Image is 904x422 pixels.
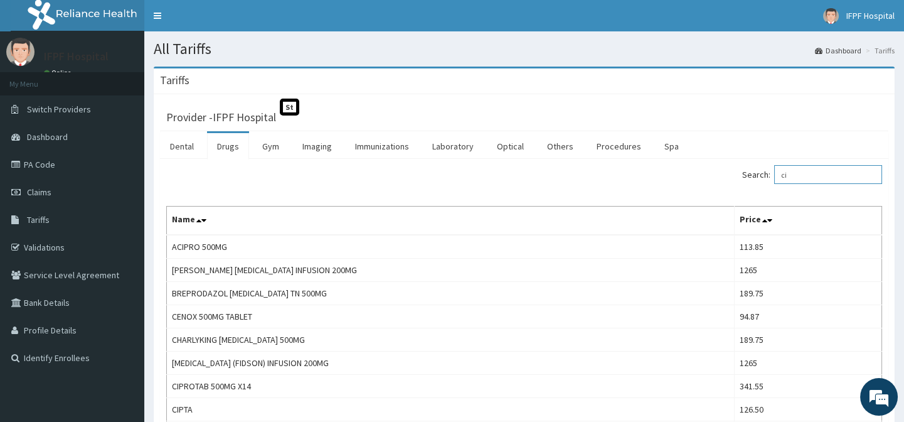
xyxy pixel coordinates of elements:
[487,133,534,160] a: Optical
[167,305,735,328] td: CENOX 500MG TABLET
[73,129,173,256] span: We're online!
[735,375,882,398] td: 341.55
[422,133,484,160] a: Laboratory
[44,51,109,62] p: IFPF Hospital
[735,328,882,352] td: 189.75
[167,398,735,421] td: CIPTA
[345,133,419,160] a: Immunizations
[207,133,249,160] a: Drugs
[27,214,50,225] span: Tariffs
[735,398,882,421] td: 126.50
[167,259,735,282] td: [PERSON_NAME] [MEDICAL_DATA] INFUSION 200MG
[735,207,882,235] th: Price
[167,235,735,259] td: ACIPRO 500MG
[23,63,51,94] img: d_794563401_company_1708531726252_794563401
[27,104,91,115] span: Switch Providers
[65,70,211,87] div: Chat with us now
[292,133,342,160] a: Imaging
[166,112,276,123] h3: Provider - IFPF Hospital
[846,10,895,21] span: IFPF Hospital
[167,282,735,305] td: BREPRODAZOL [MEDICAL_DATA] TN 500MG
[167,352,735,375] td: [MEDICAL_DATA] (FIDSON) INFUSION 200MG
[154,41,895,57] h1: All Tariffs
[27,131,68,143] span: Dashboard
[167,328,735,352] td: CHARLYKING [MEDICAL_DATA] 500MG
[823,8,839,24] img: User Image
[6,38,35,66] img: User Image
[654,133,689,160] a: Spa
[206,6,236,36] div: Minimize live chat window
[735,259,882,282] td: 1265
[6,285,239,329] textarea: Type your message and hit 'Enter'
[735,235,882,259] td: 113.85
[735,305,882,328] td: 94.87
[252,133,289,160] a: Gym
[167,207,735,235] th: Name
[160,75,189,86] h3: Tariffs
[735,352,882,375] td: 1265
[160,133,204,160] a: Dental
[280,99,299,116] span: St
[587,133,651,160] a: Procedures
[742,165,882,184] label: Search:
[815,45,861,56] a: Dashboard
[735,282,882,305] td: 189.75
[774,165,882,184] input: Search:
[167,375,735,398] td: CIPROTAB 500MG X14
[44,68,74,77] a: Online
[27,187,51,198] span: Claims
[537,133,583,160] a: Others
[863,45,895,56] li: Tariffs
